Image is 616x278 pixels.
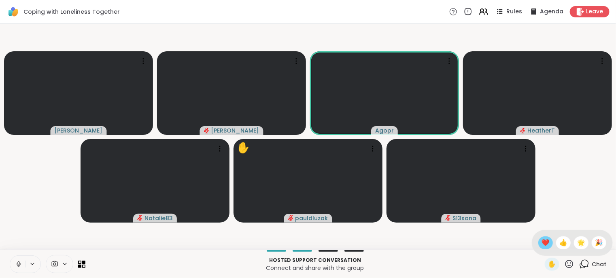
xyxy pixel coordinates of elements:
[144,214,173,222] span: Natalie83
[137,215,143,221] span: audio-muted
[542,238,550,248] span: ❤️
[23,8,120,16] span: Coping with Loneliness Together
[595,238,603,248] span: 🎉
[453,214,477,222] span: S13sana
[211,126,259,135] span: [PERSON_NAME]
[592,260,606,268] span: Chat
[577,238,585,248] span: 🌟
[540,8,563,16] span: Agenda
[55,126,103,135] span: [PERSON_NAME]
[295,214,328,222] span: pauldluzak
[559,238,567,248] span: 👍
[90,264,540,272] p: Connect and share with the group
[375,126,394,135] span: Agopr
[237,140,250,156] div: ✋
[6,5,20,19] img: ShareWell Logomark
[520,128,526,133] span: audio-muted
[586,8,603,16] span: Leave
[548,259,556,269] span: ✋
[446,215,451,221] span: audio-muted
[90,257,540,264] p: Hosted support conversation
[527,126,555,135] span: HeatherT
[288,215,294,221] span: audio-muted
[506,8,522,16] span: Rules
[204,128,210,133] span: audio-muted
